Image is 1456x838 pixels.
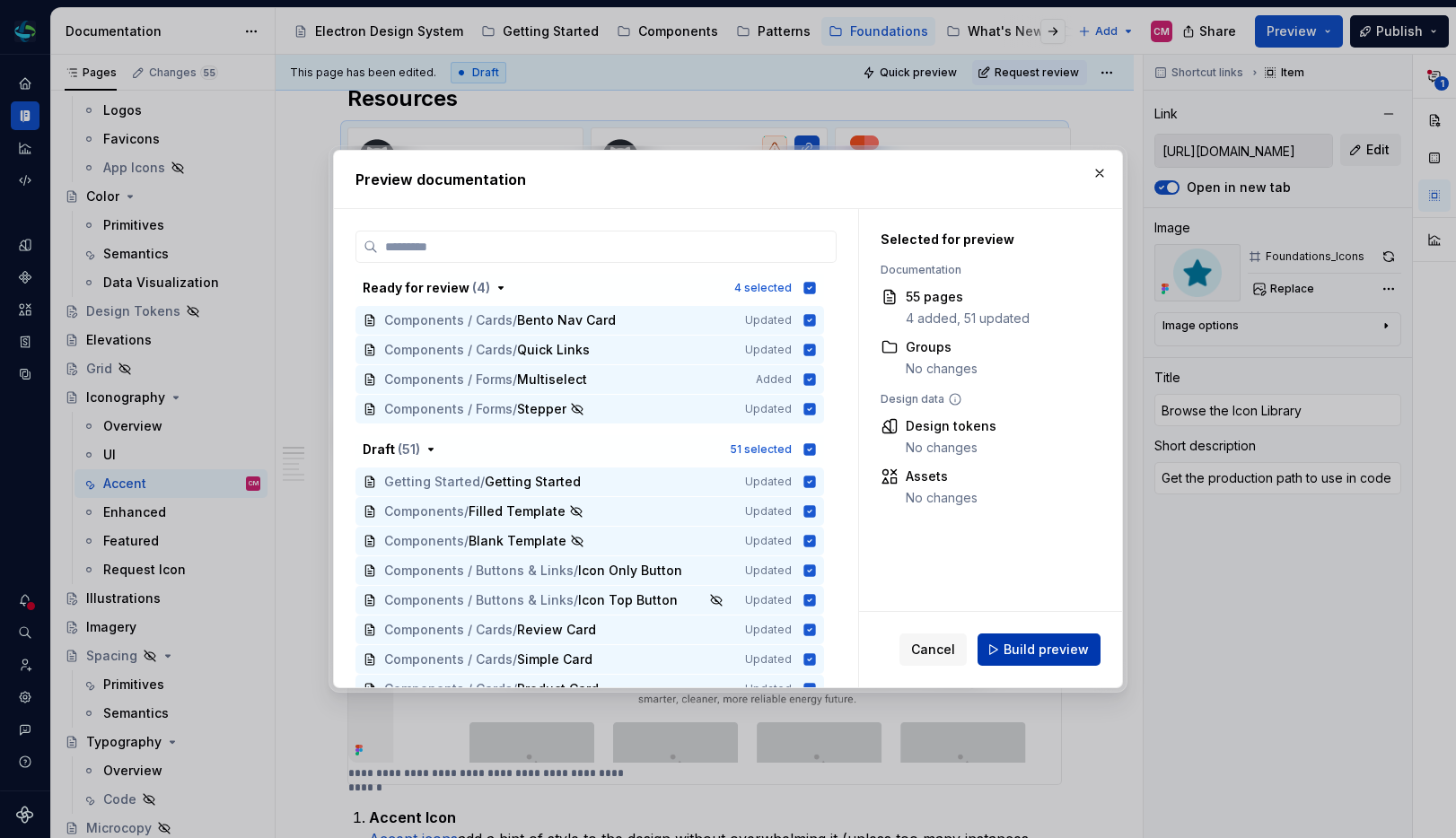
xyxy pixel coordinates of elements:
[745,623,792,637] span: Updated
[906,489,978,507] div: No changes
[464,502,469,520] span: /
[906,417,996,435] div: Design tokens
[384,311,513,329] span: Components / Cards
[578,591,678,609] span: Icon Top Button
[906,467,978,485] div: Assets
[745,504,792,519] span: Updated
[745,563,792,578] span: Updated
[398,441,420,457] span: ( 51 )
[355,435,824,464] button: Draft (51)51 selected
[485,473,581,491] span: Getting Started
[745,652,792,667] span: Updated
[745,343,792,357] span: Updated
[384,473,480,491] span: Getting Started
[745,313,792,327] span: Updated
[384,341,513,359] span: Components / Cards
[517,341,590,359] span: Quick Links
[384,562,574,580] span: Components / Buttons & Links
[906,360,978,378] div: No changes
[756,372,792,387] span: Added
[911,641,955,659] span: Cancel
[745,682,792,696] span: Updated
[517,680,599,698] span: Product Card
[384,371,513,388] span: Components / Forms
[906,338,978,356] div: Groups
[734,281,792,295] div: 4 selected
[513,341,517,359] span: /
[384,621,513,639] span: Components / Cards
[881,231,1092,249] div: Selected for preview
[881,263,1092,277] div: Documentation
[517,650,592,668] span: Simple Card
[384,650,513,668] span: Components / Cards
[978,633,1101,666] button: Build preview
[517,400,566,418] span: Stepper
[513,650,517,668] span: /
[899,633,967,666] button: Cancel
[574,591,578,609] span: /
[513,311,517,329] span: /
[384,502,464,520] span: Components
[745,593,792,607] span: Updated
[513,371,517,388] span: /
[469,532,566,550] span: Blank Template
[384,591,574,609] span: Components / Buttons & Links
[1004,641,1089,659] span: Build preview
[469,502,566,520] span: Filled Template
[517,371,587,388] span: Multiselect
[513,621,517,639] span: /
[384,400,513,418] span: Components / Forms
[363,441,420,458] div: Draft
[906,439,996,457] div: No changes
[745,475,792,489] span: Updated
[355,169,1101,190] h2: Preview documentation
[578,562,682,580] span: Icon Only Button
[472,280,490,295] span: ( 4 )
[464,532,469,550] span: /
[906,310,1030,327] div: 4 added, 51 updated
[513,680,517,698] span: /
[517,311,616,329] span: Bento Nav Card
[730,442,792,457] div: 51 selected
[480,473,485,491] span: /
[513,400,517,418] span: /
[745,534,792,548] span: Updated
[355,274,824,302] button: Ready for review (4)4 selected
[881,392,1092,406] div: Design data
[384,680,513,698] span: Components / Cards
[517,621,596,639] span: Review Card
[745,402,792,416] span: Updated
[363,279,490,297] div: Ready for review
[574,562,578,580] span: /
[384,532,464,550] span: Components
[906,288,1030,306] div: 55 pages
